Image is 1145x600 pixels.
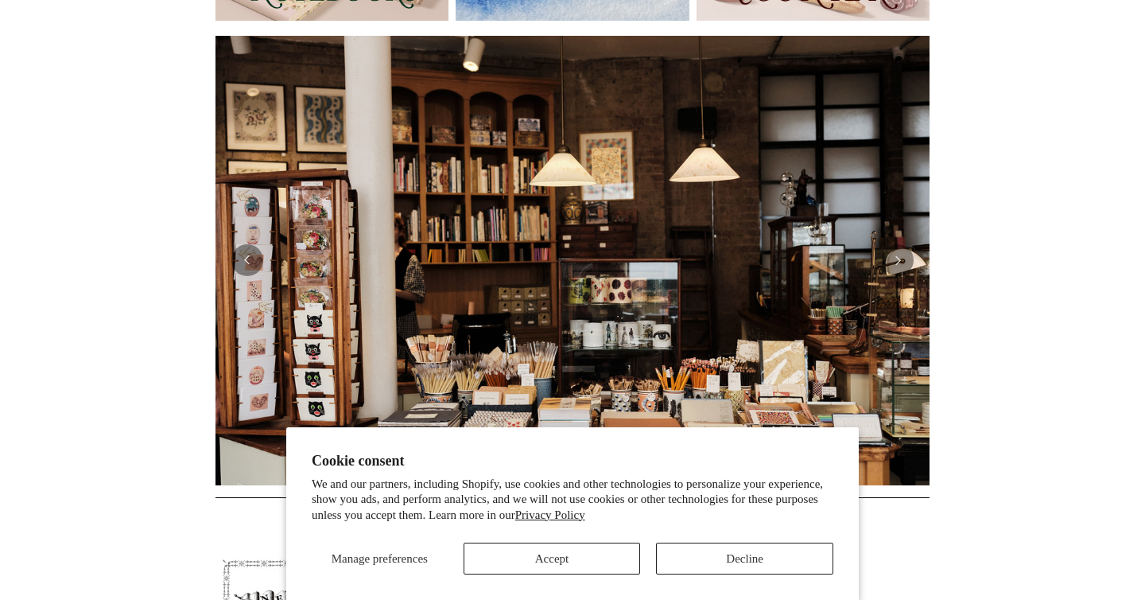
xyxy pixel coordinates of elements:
[882,244,914,276] button: Next
[231,244,263,276] button: Previous
[312,453,833,469] h2: Cookie consent
[312,543,448,575] button: Manage preferences
[312,477,833,524] p: We and our partners, including Shopify, use cookies and other technologies to personalize your ex...
[656,543,833,575] button: Decline
[215,36,930,485] img: 20250131 INSIDE OF THE SHOP.jpg__PID:b9484a69-a10a-4bde-9e8d-1408d3d5e6ad
[332,552,428,565] span: Manage preferences
[464,543,641,575] button: Accept
[515,508,585,521] a: Privacy Policy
